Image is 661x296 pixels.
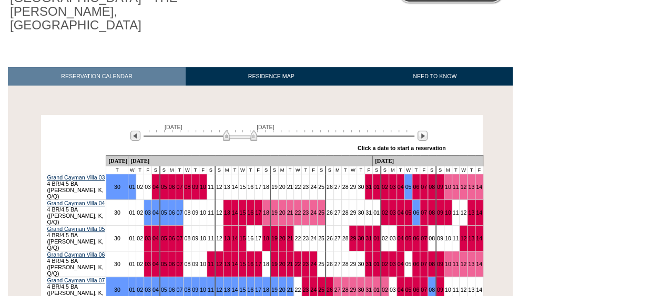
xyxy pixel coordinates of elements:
td: 03 [389,225,396,251]
a: 03 [145,209,151,216]
a: 28 [342,287,349,293]
td: 02 [136,251,144,277]
a: 11 [208,287,214,293]
a: 07 [421,184,427,190]
td: 05 [404,251,412,277]
a: 30 [358,287,364,293]
a: 05 [161,287,167,293]
td: W [184,166,191,174]
td: M [389,166,396,174]
a: 11 [453,184,459,190]
a: 24 [310,287,317,293]
td: S [381,166,389,174]
a: 23 [302,261,309,267]
a: 01 [373,287,380,293]
a: 02 [382,287,388,293]
td: 15 [239,174,247,199]
td: 18 [262,174,270,199]
td: 17 [255,174,262,199]
a: 13 [224,287,230,293]
a: 09 [437,287,443,293]
a: 08 [429,184,435,190]
td: 21 [286,174,294,199]
td: T [396,166,404,174]
a: 21 [287,287,293,293]
a: 06 [169,235,175,241]
a: 11 [208,261,214,267]
td: 17 [255,225,262,251]
a: 07 [177,209,183,216]
td: 30 [357,199,365,225]
a: 15 [239,261,246,267]
img: Previous [130,131,140,141]
a: 06 [169,287,175,293]
a: 03 [145,261,151,267]
td: 09 [191,225,199,251]
a: 03 [390,184,396,190]
a: 08 [184,287,190,293]
a: 19 [271,261,278,267]
td: 27 [333,251,341,277]
td: T [247,166,255,174]
td: 13 [223,174,231,199]
a: 17 [255,209,261,216]
a: 08 [429,287,435,293]
td: 14 [231,174,239,199]
a: 04 [398,235,404,241]
td: 28 [341,174,349,199]
a: 16 [247,287,253,293]
td: M [444,166,452,174]
a: 01 [373,261,380,267]
a: 31 [365,261,372,267]
a: 07 [177,184,183,190]
a: 29 [350,287,356,293]
a: 04 [398,209,404,216]
a: 21 [287,209,293,216]
a: 17 [255,287,261,293]
td: F [255,166,262,174]
a: Grand Cayman Villa 04 [47,200,105,206]
a: 31 [365,235,372,241]
td: 09 [436,225,444,251]
td: 22 [294,225,302,251]
td: 08 [428,225,436,251]
td: F [365,166,373,174]
span: [DATE] [165,124,182,130]
a: 05 [405,235,411,241]
td: 26 [326,251,333,277]
td: 28 [341,199,349,225]
td: F [199,166,207,174]
a: 10 [200,184,206,190]
a: 20 [279,209,286,216]
td: F [144,166,152,174]
td: 12 [215,174,223,199]
a: 02 [137,287,143,293]
td: S [262,166,270,174]
td: 03 [144,174,152,199]
a: 30 [114,184,120,190]
td: 28 [341,225,349,251]
a: 09 [437,261,443,267]
td: 30 [357,174,365,199]
a: 15 [239,287,246,293]
a: 02 [382,209,388,216]
td: 27 [333,225,341,251]
a: Grand Cayman Villa 05 [47,226,105,232]
a: 16 [247,209,253,216]
td: W [404,166,412,174]
td: 4 BR/4.5 BA ([PERSON_NAME], K, Q/Q) [46,174,106,199]
td: 22 [294,174,302,199]
a: 12 [460,235,466,241]
a: 18 [263,209,269,216]
td: W [349,166,357,174]
a: 07 [421,287,427,293]
a: 08 [429,261,435,267]
td: W [239,166,247,174]
a: 20 [279,261,286,267]
td: 16 [247,174,255,199]
a: 09 [192,287,198,293]
td: T [106,166,128,174]
td: 10 [199,225,207,251]
td: T [286,166,294,174]
a: 25 [318,287,324,293]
